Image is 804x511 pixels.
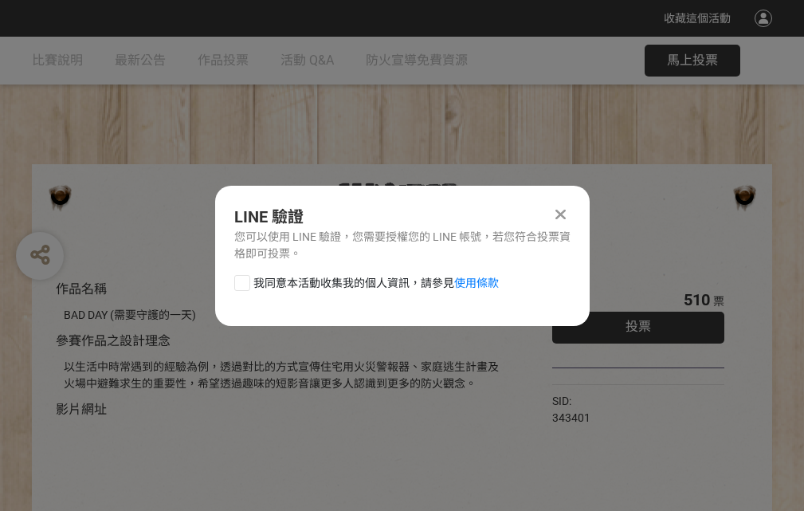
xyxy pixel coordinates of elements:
a: 使用條款 [454,277,499,289]
iframe: Facebook Share [594,393,674,409]
div: 以生活中時常遇到的經驗為例，透過對比的方式宣傳住宅用火災警報器、家庭逃生計畫及火場中避難求生的重要性，希望透過趣味的短影音讓更多人認識到更多的防火觀念。 [64,359,504,392]
span: 作品投票 [198,53,249,68]
span: 投票 [626,319,651,334]
a: 比賽說明 [32,37,83,85]
a: 最新公告 [115,37,166,85]
span: 馬上投票 [667,53,718,68]
span: 活動 Q&A [280,53,334,68]
span: SID: 343401 [552,395,590,424]
span: 收藏這個活動 [664,12,731,25]
span: 我同意本活動收集我的個人資訊，請參見 [253,275,499,292]
span: 參賽作品之設計理念 [56,333,171,348]
div: BAD DAY (需要守護的一天) [64,307,504,324]
span: 最新公告 [115,53,166,68]
div: 您可以使用 LINE 驗證，您需要授權您的 LINE 帳號，若您符合投票資格即可投票。 [234,229,571,262]
span: 防火宣導免費資源 [366,53,468,68]
a: 防火宣導免費資源 [366,37,468,85]
span: 作品名稱 [56,281,107,297]
span: 票 [713,295,724,308]
a: 作品投票 [198,37,249,85]
span: 影片網址 [56,402,107,417]
button: 馬上投票 [645,45,740,77]
span: 比賽說明 [32,53,83,68]
a: 活動 Q&A [280,37,334,85]
span: 510 [684,290,710,309]
div: LINE 驗證 [234,205,571,229]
